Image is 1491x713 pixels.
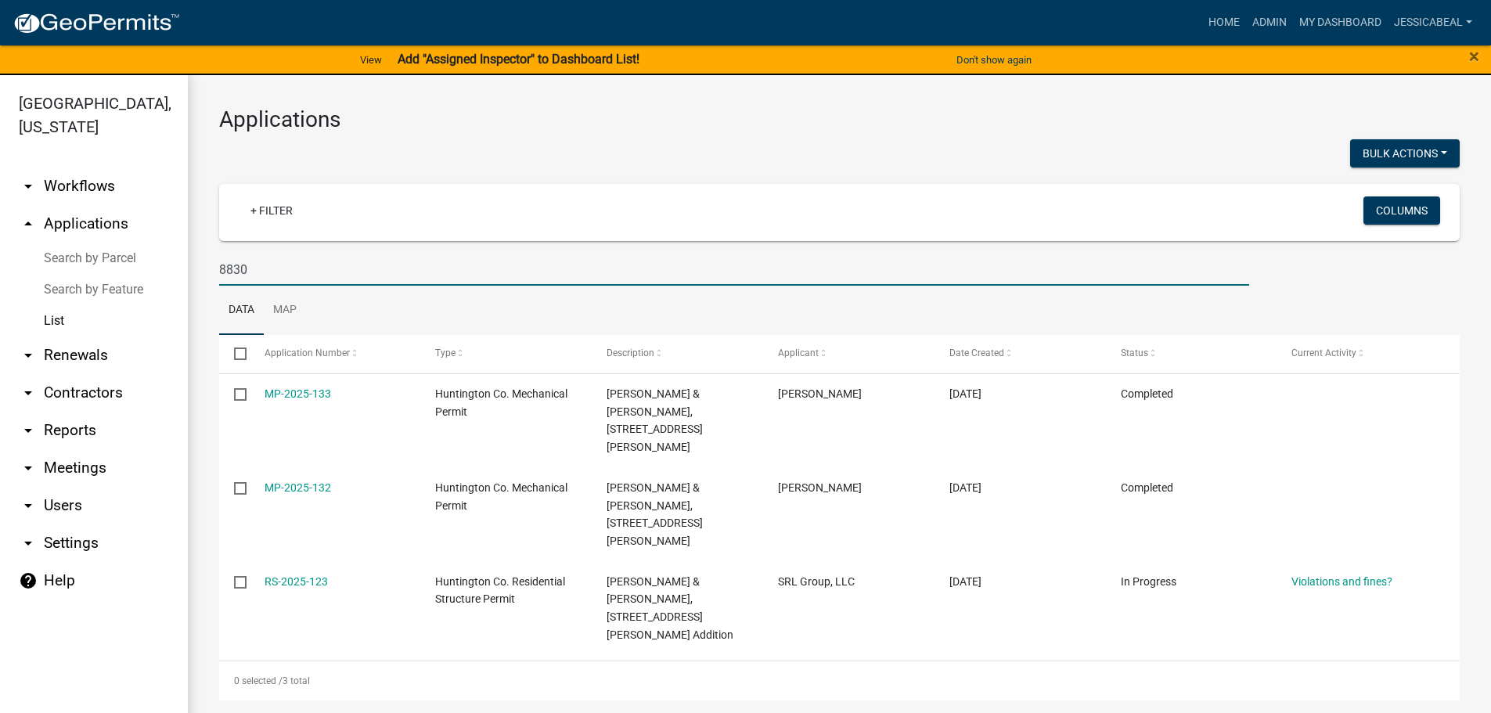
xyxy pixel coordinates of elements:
span: Fairbanks, Anthony G & Belinda L, 8830 N Mayne Rd, plumbing [607,387,703,453]
datatable-header-cell: Description [592,335,763,373]
a: My Dashboard [1293,8,1388,38]
span: 07/15/2025 [949,575,981,588]
i: arrow_drop_down [19,496,38,515]
a: MP-2025-133 [265,387,331,400]
span: Type [435,347,456,358]
span: In Progress [1121,575,1176,588]
datatable-header-cell: Status [1105,335,1277,373]
a: Data [219,286,264,336]
span: Date Created [949,347,1004,358]
datatable-header-cell: Select [219,335,249,373]
input: Search for applications [219,254,1249,286]
button: Columns [1363,196,1440,225]
span: Fairbanks, Anthony G & Belinda L, 8830 N Mayne Rd, electrical [607,481,703,547]
i: arrow_drop_down [19,421,38,440]
a: Map [264,286,306,336]
span: × [1469,45,1479,67]
datatable-header-cell: Type [420,335,592,373]
span: Huntington Co. Residential Structure Permit [435,575,565,606]
datatable-header-cell: Date Created [935,335,1106,373]
a: Admin [1246,8,1293,38]
span: Description [607,347,654,358]
strong: Add "Assigned Inspector" to Dashboard List! [398,52,639,67]
a: Violations and fines? [1291,575,1392,588]
div: 3 total [219,661,1460,700]
a: + Filter [238,196,305,225]
i: arrow_drop_up [19,214,38,233]
a: View [354,47,388,73]
a: Home [1202,8,1246,38]
datatable-header-cell: Applicant [763,335,935,373]
button: Close [1469,47,1479,66]
span: Craig Simon [778,481,862,494]
a: JessicaBeal [1388,8,1478,38]
span: Applicant [778,347,819,358]
span: Bethany Tilden [778,387,862,400]
span: SRL Group, LLC [778,575,855,588]
span: 0 selected / [234,675,283,686]
span: 08/04/2025 [949,387,981,400]
span: Completed [1121,481,1173,494]
i: arrow_drop_down [19,177,38,196]
button: Bulk Actions [1350,139,1460,167]
i: arrow_drop_down [19,534,38,553]
span: Huntington Co. Mechanical Permit [435,387,567,418]
span: Fairbanks, Anthony G & Belinda L, 8830 N Mayne Rd, Dwelling Addition [607,575,733,641]
a: MP-2025-132 [265,481,331,494]
datatable-header-cell: Application Number [249,335,420,373]
span: Completed [1121,387,1173,400]
a: RS-2025-123 [265,575,328,588]
button: Don't show again [950,47,1038,73]
i: help [19,571,38,590]
i: arrow_drop_down [19,346,38,365]
i: arrow_drop_down [19,384,38,402]
h3: Applications [219,106,1460,133]
span: 08/04/2025 [949,481,981,494]
i: arrow_drop_down [19,459,38,477]
span: Application Number [265,347,350,358]
span: Status [1121,347,1148,358]
datatable-header-cell: Current Activity [1277,335,1448,373]
span: Huntington Co. Mechanical Permit [435,481,567,512]
span: Current Activity [1291,347,1356,358]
